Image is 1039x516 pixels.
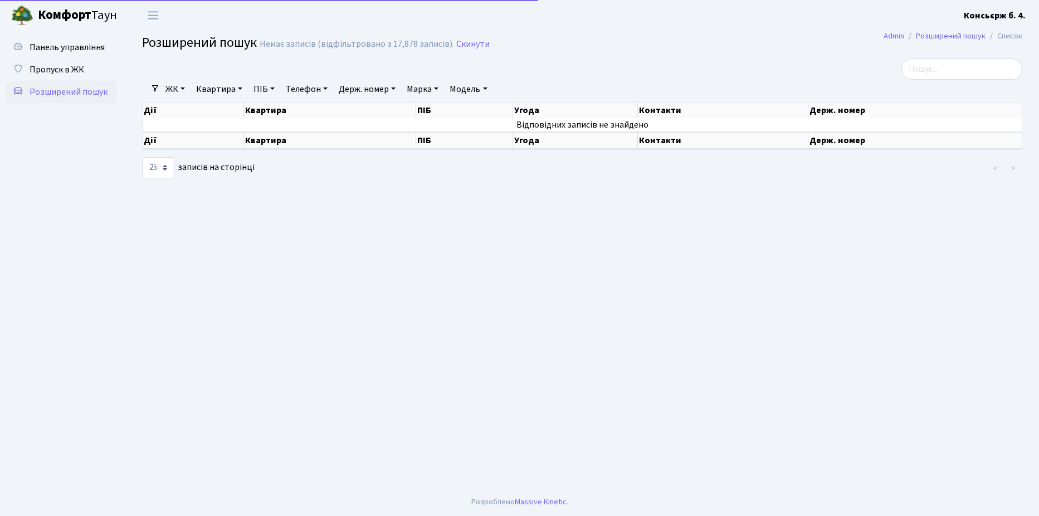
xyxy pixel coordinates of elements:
[808,103,1022,118] th: Держ. номер
[244,103,416,118] th: Квартира
[38,6,117,25] span: Таун
[471,496,568,508] div: Розроблено .
[964,9,1026,22] a: Консьєрж б. 4.
[244,132,416,149] th: Квартира
[901,59,1022,80] input: Пошук...
[867,25,1039,48] nav: breadcrumb
[281,80,332,99] a: Телефон
[142,157,174,178] select: записів на сторінці
[416,103,513,118] th: ПІБ
[638,103,809,118] th: Контакти
[445,80,491,99] a: Модель
[6,59,117,81] a: Пропуск в ЖК
[986,30,1022,42] li: Список
[916,30,986,42] a: Розширений пошук
[513,132,638,149] th: Угода
[416,132,513,149] th: ПІБ
[30,86,108,98] span: Розширений пошук
[334,80,400,99] a: Держ. номер
[638,132,809,149] th: Контакти
[139,6,167,25] button: Переключити навігацію
[30,64,84,76] span: Пропуск в ЖК
[6,81,117,103] a: Розширений пошук
[515,496,567,508] a: Massive Kinetic
[192,80,247,99] a: Квартира
[142,33,257,52] span: Розширений пошук
[11,4,33,27] img: logo.png
[6,36,117,59] a: Панель управління
[260,39,454,50] div: Немає записів (відфільтровано з 17,878 записів).
[402,80,443,99] a: Марка
[249,80,279,99] a: ПІБ
[143,132,244,149] th: Дії
[143,118,1022,132] td: Відповідних записів не знайдено
[456,39,490,50] a: Скинути
[884,30,904,42] a: Admin
[161,80,189,99] a: ЖК
[808,132,1022,149] th: Держ. номер
[142,157,255,178] label: записів на сторінці
[143,103,244,118] th: Дії
[513,103,638,118] th: Угода
[30,41,105,53] span: Панель управління
[38,6,91,24] b: Комфорт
